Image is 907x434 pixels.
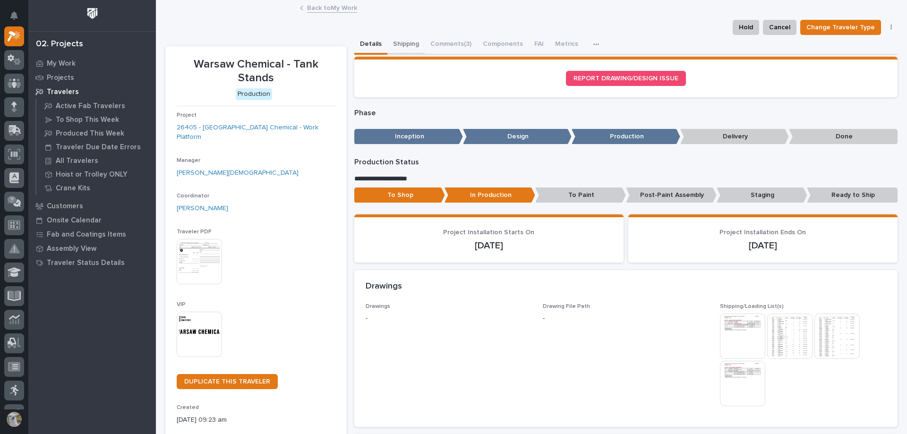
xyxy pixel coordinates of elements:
[680,129,789,145] p: Delivery
[366,304,390,309] span: Drawings
[307,2,357,13] a: Back toMy Work
[47,88,79,96] p: Travelers
[56,170,128,179] p: Hoist or Trolley ONLY
[800,20,881,35] button: Change Traveler Type
[535,187,626,203] p: To Paint
[28,70,156,85] a: Projects
[177,158,200,163] span: Manager
[354,35,387,55] button: Details
[177,193,209,199] span: Coordinator
[445,187,535,203] p: In Production
[184,378,270,385] span: DUPLICATE THIS TRAVELER
[763,20,796,35] button: Cancel
[28,85,156,99] a: Travelers
[36,154,156,167] a: All Travelers
[387,35,425,55] button: Shipping
[47,74,74,82] p: Projects
[177,204,228,213] a: [PERSON_NAME]
[12,11,24,26] div: Notifications
[640,240,886,251] p: [DATE]
[56,116,119,124] p: To Shop This Week
[36,127,156,140] a: Produced This Week
[177,58,335,85] p: Warsaw Chemical - Tank Stands
[354,187,445,203] p: To Shop
[47,202,83,211] p: Customers
[573,75,678,82] span: REPORT DRAWING/DESIGN ISSUE
[543,304,590,309] span: Drawing File Path
[354,158,898,167] p: Production Status
[769,22,790,33] span: Cancel
[36,168,156,181] a: Hoist or Trolley ONLY
[36,113,156,126] a: To Shop This Week
[443,229,534,236] span: Project Installation Starts On
[177,123,335,143] a: 26405 - [GEOGRAPHIC_DATA] Chemical - Work Platform
[47,60,76,68] p: My Work
[36,99,156,112] a: Active Fab Travelers
[177,405,199,410] span: Created
[177,302,186,307] span: VIP
[366,281,402,292] h2: Drawings
[56,184,90,193] p: Crane Kits
[28,255,156,270] a: Traveler Status Details
[28,227,156,241] a: Fab and Coatings Items
[733,20,759,35] button: Hold
[626,187,717,203] p: Post-Paint Assembly
[717,187,807,203] p: Staging
[56,157,98,165] p: All Travelers
[36,140,156,153] a: Traveler Due Date Errors
[789,129,898,145] p: Done
[28,213,156,227] a: Onsite Calendar
[566,71,686,86] a: REPORT DRAWING/DESIGN ISSUE
[366,314,531,323] p: -
[28,199,156,213] a: Customers
[529,35,549,55] button: FAI
[425,35,477,55] button: Comments (3)
[177,415,335,425] p: [DATE] 09:23 am
[177,168,299,178] a: [PERSON_NAME][DEMOGRAPHIC_DATA]
[56,143,141,152] p: Traveler Due Date Errors
[543,314,545,323] p: -
[47,259,125,267] p: Traveler Status Details
[572,129,680,145] p: Production
[28,56,156,70] a: My Work
[354,109,898,118] p: Phase
[36,39,83,50] div: 02. Projects
[719,229,806,236] span: Project Installation Ends On
[806,22,875,33] span: Change Traveler Type
[549,35,584,55] button: Metrics
[4,6,24,26] button: Notifications
[47,216,102,225] p: Onsite Calendar
[720,304,784,309] span: Shipping/Loading List(s)
[47,230,126,239] p: Fab and Coatings Items
[84,5,101,22] img: Workspace Logo
[4,409,24,429] button: users-avatar
[28,241,156,255] a: Assembly View
[56,102,125,111] p: Active Fab Travelers
[177,112,197,118] span: Project
[463,129,572,145] p: Design
[56,129,124,138] p: Produced This Week
[36,181,156,195] a: Crane Kits
[354,129,463,145] p: Inception
[47,245,96,253] p: Assembly View
[177,229,212,235] span: Traveler PDF
[477,35,529,55] button: Components
[177,374,278,389] a: DUPLICATE THIS TRAVELER
[807,187,898,203] p: Ready to Ship
[366,240,612,251] p: [DATE]
[236,88,272,100] div: Production
[739,22,753,33] span: Hold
